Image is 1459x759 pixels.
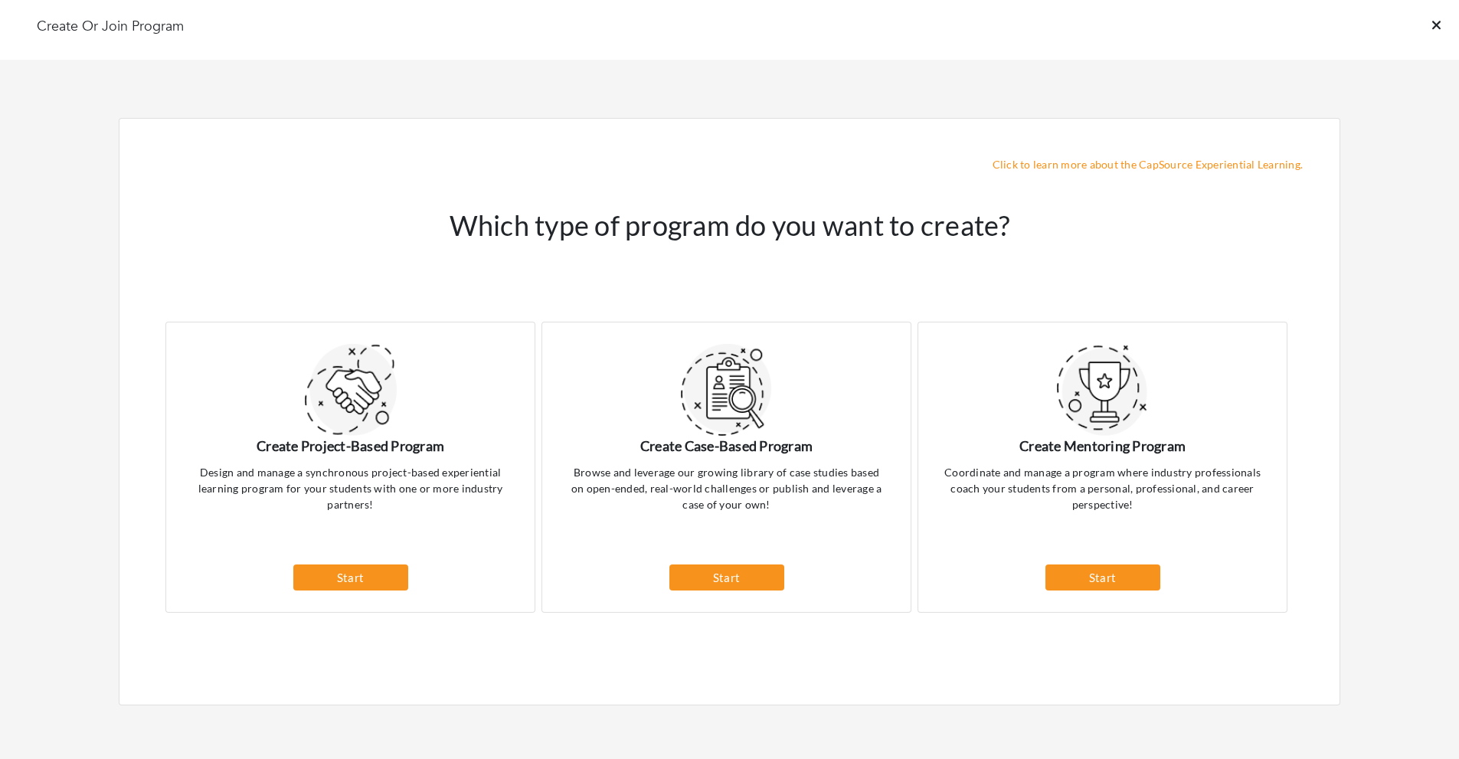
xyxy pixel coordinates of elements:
img: start_icons_3-fe01999e137b02dc4aeb070442036a9c5c70b47615444348b01f60ac08bfde9f.png [305,344,397,436]
a: Click to learn more about the CapSource Experiential Learning. [993,158,1304,171]
p: Create Case-Based Program [567,436,886,456]
a: Start [1045,564,1160,591]
a: Start [293,564,408,591]
p: Create Mentoring Program [943,436,1262,456]
p: Browse and leverage our growing library of case studies based on open-ended, real-world challenge... [567,464,886,557]
img: start_icons_2-7850a6ca80e36969253812e7061983f81de639cc85db103557e5d6f88f157395.png [681,344,773,436]
p: Design and manage a synchronous project-based experiential learning program for your students wit... [191,464,510,557]
h4: Which type of program do you want to create? [156,209,1303,242]
p: Create Project-Based Program [191,436,510,456]
img: start_icons_1-338802c733fdc11c28cc85ac04cf12cbbf7274b2929831a3396e55bd5d15a06a.png [1057,344,1149,436]
a: Start [669,564,784,591]
p: Coordinate and manage a program where industry professionals coach your students from a personal,... [943,464,1262,557]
